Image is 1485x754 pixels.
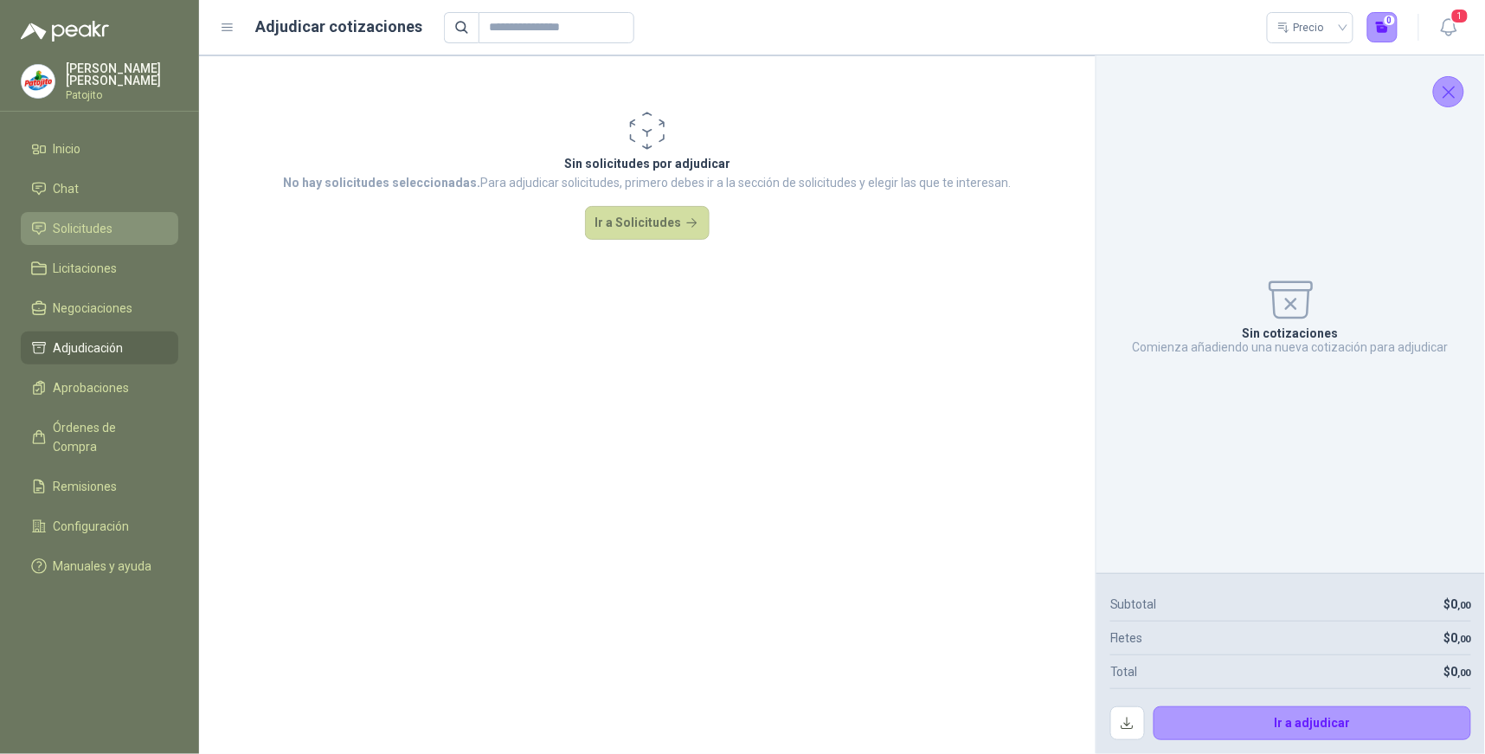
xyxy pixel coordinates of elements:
[21,411,178,463] a: Órdenes de Compra
[54,179,80,198] span: Chat
[21,332,178,364] a: Adjudicación
[66,90,178,100] p: Patojito
[21,371,178,404] a: Aprobaciones
[1458,600,1471,611] span: ,00
[21,510,178,543] a: Configuración
[1110,628,1143,648] p: Fletes
[256,15,423,39] h1: Adjudicar cotizaciones
[1154,706,1472,741] button: Ir a adjudicar
[21,470,178,503] a: Remisiones
[284,173,1012,192] p: Para adjudicar solicitudes, primero debes ir a la sección de solicitudes y elegir las que te inte...
[54,517,130,536] span: Configuración
[284,176,481,190] strong: No hay solicitudes seleccionadas.
[54,378,130,397] span: Aprobaciones
[54,299,133,318] span: Negociaciones
[1444,595,1471,614] p: $
[284,154,1012,173] p: Sin solicitudes por adjudicar
[1133,340,1449,354] p: Comienza añadiendo una nueva cotización para adjudicar
[21,292,178,325] a: Negociaciones
[1243,326,1339,340] p: Sin cotizaciones
[585,206,710,241] button: Ir a Solicitudes
[1367,12,1398,43] button: 0
[66,62,178,87] p: [PERSON_NAME] [PERSON_NAME]
[54,259,118,278] span: Licitaciones
[1433,76,1464,107] button: Cerrar
[1450,8,1469,24] span: 1
[54,219,113,238] span: Solicitudes
[54,139,81,158] span: Inicio
[21,212,178,245] a: Solicitudes
[1451,665,1471,679] span: 0
[54,418,162,456] span: Órdenes de Compra
[21,172,178,205] a: Chat
[21,550,178,583] a: Manuales y ayuda
[1110,662,1138,681] p: Total
[1458,667,1471,679] span: ,00
[54,477,118,496] span: Remisiones
[1277,15,1327,41] div: Precio
[1110,595,1157,614] p: Subtotal
[1451,597,1471,611] span: 0
[21,252,178,285] a: Licitaciones
[21,132,178,165] a: Inicio
[21,21,109,42] img: Logo peakr
[22,65,55,98] img: Company Logo
[1444,628,1471,648] p: $
[1444,662,1471,681] p: $
[1433,12,1464,43] button: 1
[1451,631,1471,645] span: 0
[54,338,124,358] span: Adjudicación
[54,557,152,576] span: Manuales y ayuda
[1458,634,1471,645] span: ,00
